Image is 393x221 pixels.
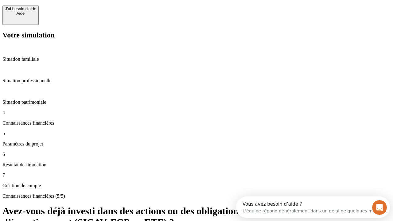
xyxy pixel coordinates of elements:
[6,10,151,17] div: L’équipe répond généralement dans un délai de quelques minutes.
[2,173,391,178] p: 7
[2,131,391,136] p: 5
[2,56,391,62] p: Situation familiale
[2,183,391,188] p: Création de compte
[236,196,390,218] iframe: Intercom live chat discovery launcher
[6,5,151,10] div: Vous avez besoin d’aide ?
[2,193,391,199] p: Connaissances financières (5/5)
[2,78,391,83] p: Situation professionnelle
[2,141,391,147] p: Paramètres du projet
[5,11,36,16] div: Aide
[2,152,391,157] p: 6
[2,6,39,25] button: J’ai besoin d'aideAide
[5,6,36,11] div: J’ai besoin d'aide
[2,2,169,19] div: Ouvrir le Messenger Intercom
[2,110,391,115] p: 4
[2,162,391,168] p: Résultat de simulation
[372,200,387,215] iframe: Intercom live chat
[2,31,391,39] h2: Votre simulation
[2,120,391,126] p: Connaissances financières
[2,99,391,105] p: Situation patrimoniale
